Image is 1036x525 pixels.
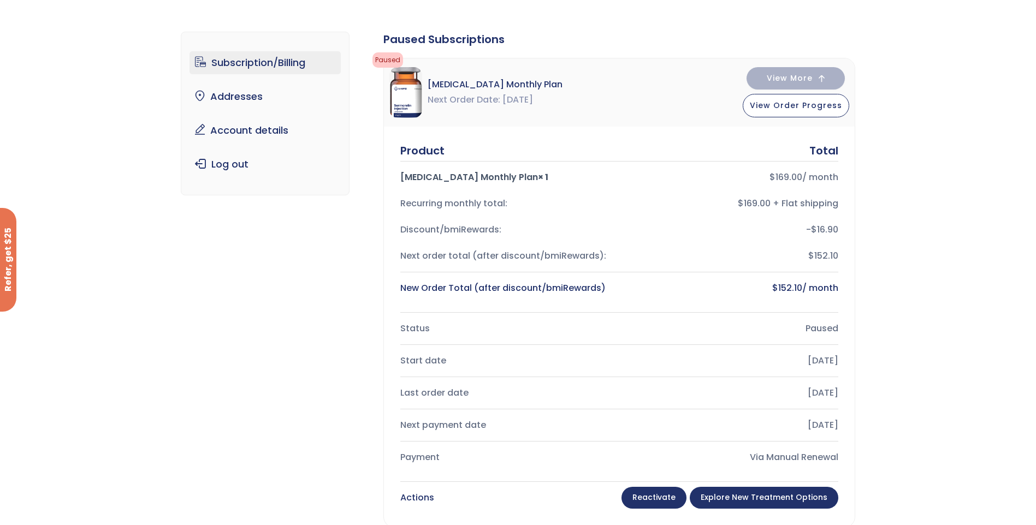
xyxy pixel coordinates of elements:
[628,450,838,465] div: Via Manual Renewal
[769,171,775,183] span: $
[628,248,838,264] div: $152.10
[428,77,563,92] span: [MEDICAL_DATA] Monthly Plan
[628,385,838,401] div: [DATE]
[400,417,611,433] div: Next payment date
[750,100,842,111] span: View Order Progress
[767,75,813,82] span: View More
[190,85,341,108] a: Addresses
[811,223,817,236] span: $
[772,282,778,294] span: $
[400,248,611,264] div: Next order total (after discount/bmiRewards):
[628,321,838,336] div: Paused
[400,143,445,158] div: Product
[772,282,802,294] bdi: 152.10
[400,170,611,185] div: [MEDICAL_DATA] Monthly Plan
[743,94,849,117] button: View Order Progress
[621,487,686,509] a: Reactivate
[400,450,611,465] div: Payment
[538,171,548,183] strong: × 1
[181,32,350,195] nav: Account pages
[628,222,838,237] div: -
[628,417,838,433] div: [DATE]
[190,119,341,142] a: Account details
[400,281,611,296] div: New Order Total (after discount/bmiRewards)
[372,52,403,68] span: Paused
[628,353,838,368] div: [DATE]
[400,196,611,211] div: Recurring monthly total:
[502,92,533,108] span: [DATE]
[190,51,341,74] a: Subscription/Billing
[190,153,341,176] a: Log out
[628,281,838,296] div: / month
[400,353,611,368] div: Start date
[769,171,802,183] bdi: 169.00
[400,490,434,505] div: Actions
[628,170,838,185] div: / month
[690,487,838,509] a: Explore New Treatment Options
[400,321,611,336] div: Status
[383,32,855,47] div: Paused Subscriptions
[747,67,845,90] button: View More
[400,222,611,237] div: Discount/bmiRewards:
[809,143,838,158] div: Total
[628,196,838,211] div: $169.00 + Flat shipping
[811,223,838,236] span: 16.90
[428,92,500,108] span: Next Order Date
[400,385,611,401] div: Last order date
